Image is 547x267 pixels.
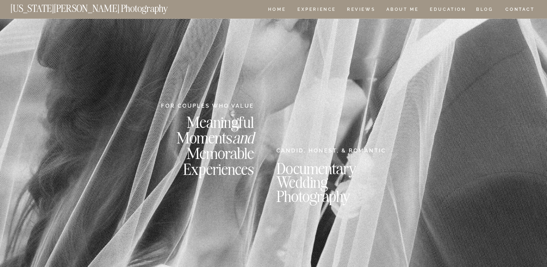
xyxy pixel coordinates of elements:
h2: FOR COUPLES WHO VALUE [158,102,254,109]
a: BLOG [476,7,493,13]
a: Experience [297,7,335,13]
h2: CANDID, HONEST, & ROMANTIC [276,147,389,158]
h2: Documentary Wedding Photography [276,162,386,198]
h2: Meaningful Moments Memorable Experiences [168,114,254,176]
a: HOME [267,7,287,13]
a: ABOUT ME [386,7,419,13]
a: CONTACT [505,5,535,13]
a: EDUCATION [429,7,467,13]
i: and [232,128,254,147]
a: [US_STATE][PERSON_NAME] Photography [10,4,192,10]
a: REVIEWS [347,7,374,13]
h2: Love Stories, Artfully Documented [147,99,400,113]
